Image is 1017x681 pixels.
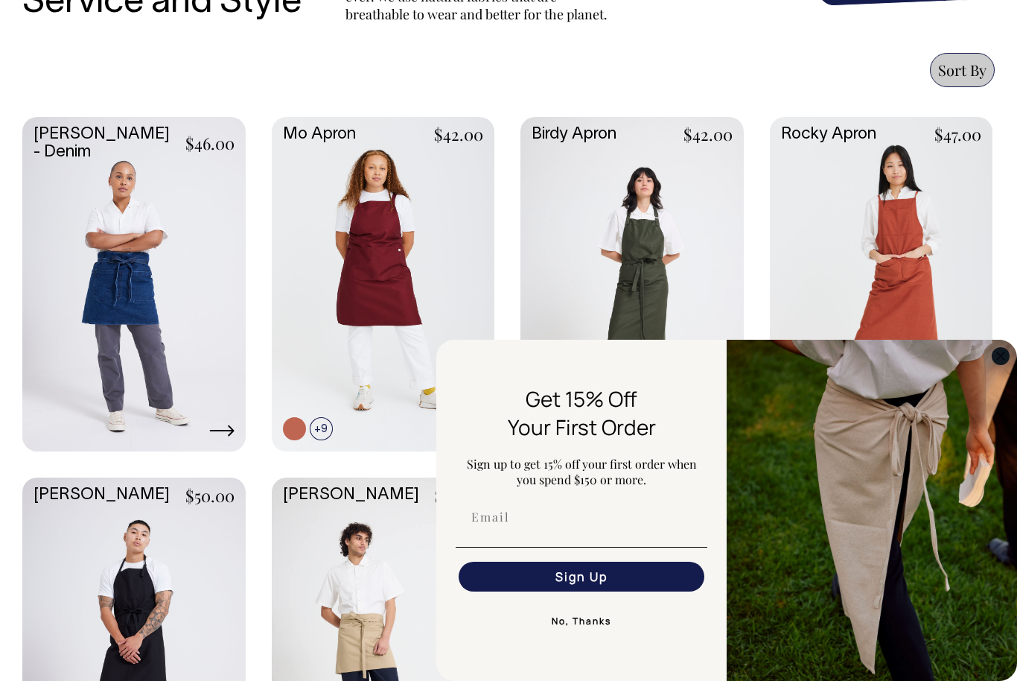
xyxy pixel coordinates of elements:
span: Get 15% Off [526,384,637,413]
button: No, Thanks [456,606,707,636]
span: Sort By [938,60,986,80]
div: FLYOUT Form [436,340,1017,681]
span: Your First Order [508,413,656,441]
button: Close dialog [992,347,1010,365]
input: Email [459,502,704,532]
span: Sign up to get 15% off your first order when you spend $150 or more. [467,456,697,487]
span: +9 [310,417,333,440]
button: Sign Up [459,562,704,592]
img: 5e34ad8f-4f05-4173-92a8-ea475ee49ac9.jpeg [727,340,1017,681]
